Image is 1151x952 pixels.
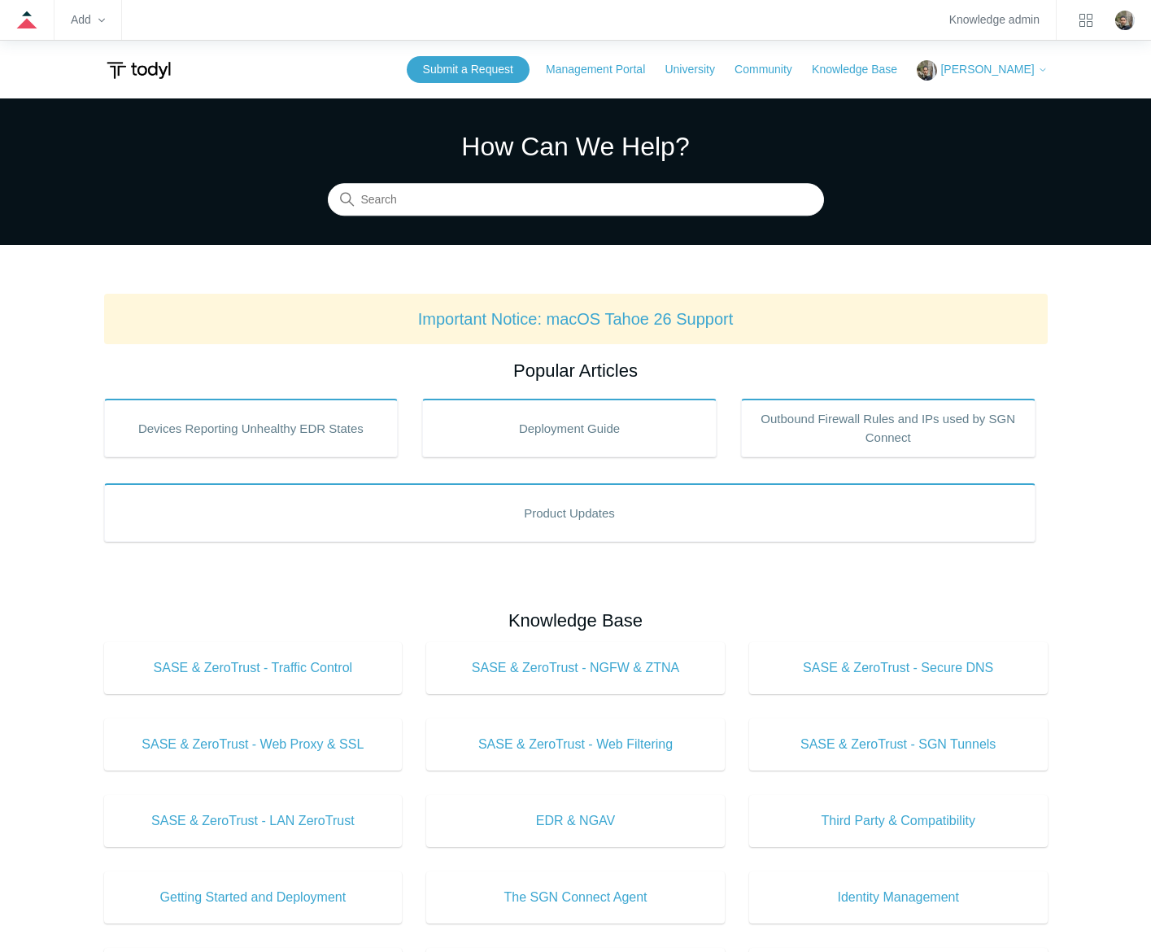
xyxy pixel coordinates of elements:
button: [PERSON_NAME] [917,60,1047,81]
a: The SGN Connect Agent [426,871,725,924]
a: SASE & ZeroTrust - SGN Tunnels [749,718,1048,771]
a: Devices Reporting Unhealthy EDR States [104,399,399,457]
a: SASE & ZeroTrust - NGFW & ZTNA [426,642,725,694]
a: Community [735,61,809,78]
a: Outbound Firewall Rules and IPs used by SGN Connect [741,399,1035,457]
img: user avatar [1115,11,1135,30]
span: SASE & ZeroTrust - Secure DNS [774,658,1023,678]
span: SASE & ZeroTrust - Web Filtering [451,735,700,754]
a: SASE & ZeroTrust - Web Proxy & SSL [104,718,403,771]
a: University [665,61,730,78]
span: EDR & NGAV [451,811,700,831]
a: SASE & ZeroTrust - Secure DNS [749,642,1048,694]
span: SASE & ZeroTrust - LAN ZeroTrust [129,811,378,831]
a: Knowledge Base [812,61,913,78]
span: SASE & ZeroTrust - Traffic Control [129,658,378,678]
input: Search [328,184,824,216]
span: SASE & ZeroTrust - NGFW & ZTNA [451,658,700,678]
span: Third Party & Compatibility [774,811,1023,831]
span: SASE & ZeroTrust - SGN Tunnels [774,735,1023,754]
zd-hc-trigger: Click your profile icon to open the profile menu [1115,11,1135,30]
a: SASE & ZeroTrust - Web Filtering [426,718,725,771]
a: Third Party & Compatibility [749,795,1048,847]
a: Knowledge admin [949,15,1040,24]
h2: Popular Articles [104,357,1048,384]
span: SASE & ZeroTrust - Web Proxy & SSL [129,735,378,754]
a: Management Portal [546,61,661,78]
span: [PERSON_NAME] [940,63,1034,76]
a: EDR & NGAV [426,795,725,847]
a: SASE & ZeroTrust - LAN ZeroTrust [104,795,403,847]
span: Identity Management [774,888,1023,907]
span: Getting Started and Deployment [129,888,378,907]
a: Getting Started and Deployment [104,871,403,924]
a: Important Notice: macOS Tahoe 26 Support [418,310,734,328]
a: SASE & ZeroTrust - Traffic Control [104,642,403,694]
h1: How Can We Help? [328,127,824,166]
zd-hc-trigger: Add [71,15,105,24]
h2: Knowledge Base [104,607,1048,634]
a: Identity Management [749,871,1048,924]
img: Todyl Support Center Help Center home page [104,55,173,85]
span: The SGN Connect Agent [451,888,700,907]
a: Deployment Guide [422,399,717,457]
a: Product Updates [104,483,1035,542]
a: Submit a Request [407,56,530,83]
